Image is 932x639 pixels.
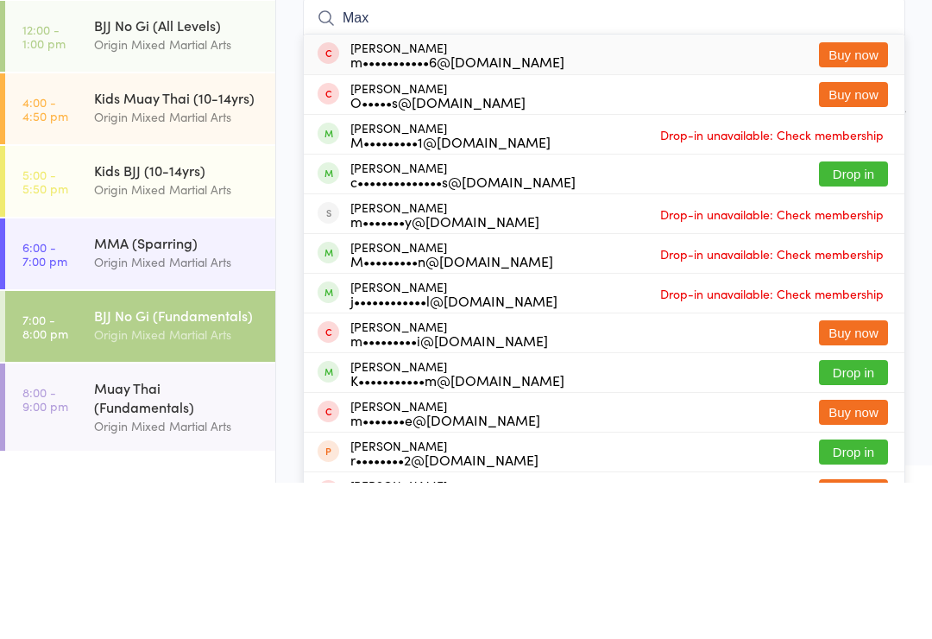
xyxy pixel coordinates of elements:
time: 6:00 - 7:00 pm [22,396,67,424]
time: 12:00 - 1:00 pm [22,179,66,206]
a: 8:00 -9:00 pmMuay Thai (Fundamentals)Origin Mixed Martial Arts [5,520,275,607]
button: Buy now [819,477,888,502]
span: Drop-in unavailable: Check membership [656,437,888,463]
span: [DATE] 7:00pm [303,61,878,79]
div: m•••••••y@[DOMAIN_NAME] [350,370,539,384]
a: 6:00 -7:00 pmMMA (Sparring)Origin Mixed Martial Arts [5,375,275,446]
a: 11:00 -12:00 pmMuay Thai (All Levels)Origin Mixed Martial Arts [5,85,275,155]
span: Drop-in unavailable: Check membership [656,278,888,304]
div: Muay Thai (All Levels) [94,99,261,118]
div: O•••••s@[DOMAIN_NAME] [350,251,526,265]
a: [DATE] [22,47,65,66]
div: BJJ No Gi (All Levels) [94,172,261,191]
div: Kids Muay Thai (10-14yrs) [94,244,261,263]
span: Drop-in unavailable: Check membership [656,357,888,383]
div: [PERSON_NAME] [350,476,548,503]
div: Origin Mixed Martial Arts [94,191,261,211]
time: 8:00 - 9:00 pm [22,541,68,569]
div: K•••••••••••m@[DOMAIN_NAME] [350,529,564,543]
div: c••••••••••••••s@[DOMAIN_NAME] [350,331,576,345]
div: [PERSON_NAME] [350,237,526,265]
button: Drop in [819,516,888,541]
div: Muay Thai (Fundamentals) [94,535,261,573]
div: m•••••••••i@[DOMAIN_NAME] [350,490,548,503]
a: 12:00 -1:00 pmBJJ No Gi (All Levels)Origin Mixed Martial Arts [5,157,275,228]
div: BJJ No Gi (Fundamentals) [94,462,261,481]
a: 7:00 -8:00 pmBJJ No Gi (Fundamentals)Origin Mixed Martial Arts [5,447,275,518]
h2: BJJ No Gi (Fundamentals) Check-in [303,24,905,53]
div: Origin Mixed Martial Arts [94,481,261,501]
div: [PERSON_NAME] [350,197,564,225]
div: Origin Mixed Martial Arts [94,573,261,592]
a: 4:00 -4:50 pmKids Muay Thai (10-14yrs)Origin Mixed Martial Arts [5,230,275,301]
div: r••••••••2@[DOMAIN_NAME] [350,609,538,623]
time: 11:00 - 12:00 pm [22,106,72,134]
a: 5:00 -5:50 pmKids BJJ (10-14yrs)Origin Mixed Martial Arts [5,302,275,373]
span: [GEOGRAPHIC_DATA] [303,96,878,113]
div: At [124,19,210,47]
div: Origin Mixed Martial Arts [94,118,261,138]
div: Origin Mixed Martial Arts [94,263,261,283]
time: 7:00 - 8:00 pm [22,469,68,497]
span: Origin Mixed Martial Arts [303,79,878,96]
div: [PERSON_NAME] [350,277,551,305]
span: BJJ [303,113,905,130]
div: Kids BJJ (10-14yrs) [94,317,261,336]
div: m•••••••••••6@[DOMAIN_NAME] [350,211,564,225]
div: Origin Mixed Martial Arts [94,336,261,356]
span: Drop-in unavailable: Check membership [656,397,888,423]
button: Drop in [819,318,888,343]
time: 5:00 - 5:50 pm [22,324,68,351]
input: Search [303,155,905,194]
div: [PERSON_NAME] [350,595,538,623]
div: j••••••••••••l@[DOMAIN_NAME] [350,450,557,464]
div: m•••••••e@[DOMAIN_NAME] [350,569,540,583]
div: M•••••••••n@[DOMAIN_NAME] [350,410,553,424]
div: Origin Mixed Martial Arts [94,408,261,428]
div: [PERSON_NAME] [350,516,564,543]
div: [PERSON_NAME] [350,317,576,345]
div: Any location [124,47,210,66]
div: [PERSON_NAME] [350,436,557,464]
div: [PERSON_NAME] [350,357,539,384]
button: Buy now [819,199,888,224]
time: 4:00 - 4:50 pm [22,251,68,279]
div: M•••••••••1@[DOMAIN_NAME] [350,291,551,305]
button: Drop in [819,596,888,621]
div: MMA (Sparring) [94,389,261,408]
div: [PERSON_NAME] [350,555,540,583]
button: Buy now [819,556,888,581]
div: Events for [22,19,107,47]
button: Buy now [819,238,888,263]
div: [PERSON_NAME] [350,396,553,424]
